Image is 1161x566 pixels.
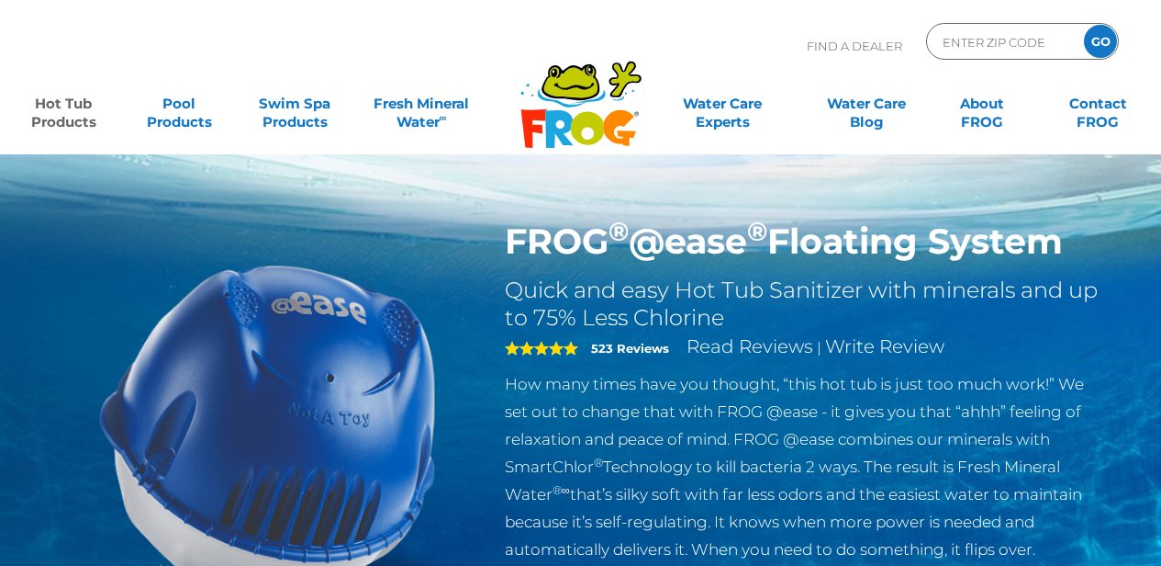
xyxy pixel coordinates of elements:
a: Fresh MineralWater∞ [365,85,478,122]
sup: ∞ [440,111,447,124]
sup: ® [594,456,603,470]
p: Find A Dealer [807,23,902,69]
a: Water CareExperts [650,85,796,122]
a: Hot TubProducts [18,85,108,122]
p: How many times have you thought, “this hot tub is just too much work!” We set out to change that ... [505,370,1104,563]
h2: Quick and easy Hot Tub Sanitizer with minerals and up to 75% Less Chlorine [505,277,1104,332]
span: | [817,339,821,357]
sup: ®∞ [553,483,570,497]
a: AboutFROG [937,85,1027,122]
a: PoolProducts [134,85,224,122]
sup: ® [747,215,767,247]
a: ContactFROG [1053,85,1143,122]
input: GO [1084,25,1117,58]
img: Frog Products Logo [510,37,652,149]
h1: FROG @ease Floating System [505,221,1104,263]
a: Read Reviews [687,335,813,357]
span: 5 [505,341,578,356]
a: Swim SpaProducts [250,85,340,122]
sup: ® [608,215,629,247]
a: Water CareBlog [821,85,911,122]
strong: 523 Reviews [591,341,669,356]
a: Write Review [825,335,944,357]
